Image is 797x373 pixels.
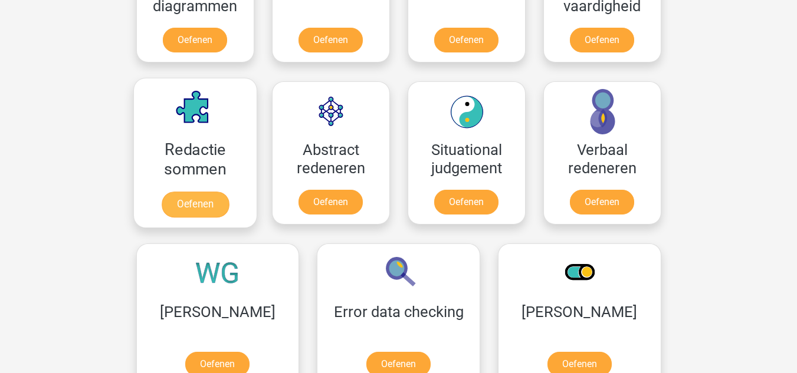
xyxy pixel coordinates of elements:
[570,190,634,214] a: Oefenen
[299,190,363,214] a: Oefenen
[434,28,498,52] a: Oefenen
[434,190,498,214] a: Oefenen
[299,28,363,52] a: Oefenen
[161,192,228,217] a: Oefenen
[163,28,227,52] a: Oefenen
[570,28,634,52] a: Oefenen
